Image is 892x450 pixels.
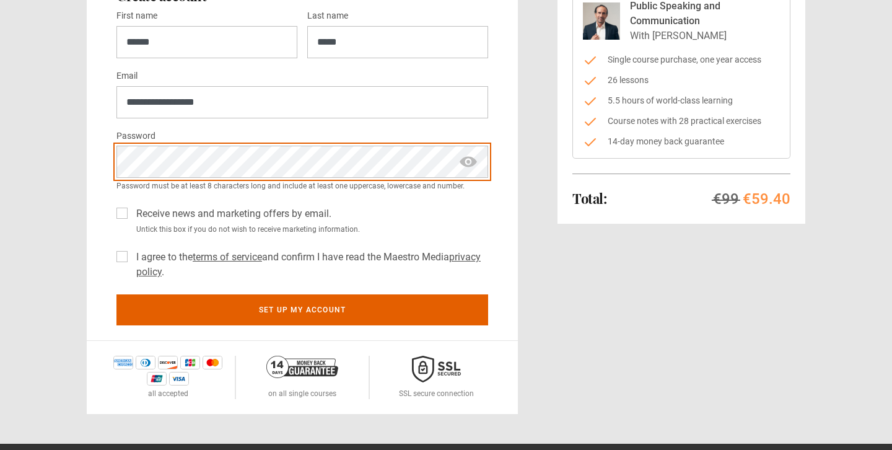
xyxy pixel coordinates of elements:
[116,129,155,144] label: Password
[116,180,488,192] small: Password must be at least 8 characters long and include at least one uppercase, lowercase and num...
[148,388,188,399] p: all accepted
[147,372,167,386] img: unionpay
[193,251,262,263] a: terms of service
[136,356,155,369] img: diners
[113,356,133,369] img: amex
[583,115,780,128] li: Course notes with 28 practical exercises
[116,294,488,325] button: Set up my account
[583,53,780,66] li: Single course purchase, one year access
[131,250,488,280] label: I agree to the and confirm I have read the Maestro Media .
[583,135,780,148] li: 14-day money back guarantee
[169,372,189,386] img: visa
[713,190,739,208] span: €99
[131,206,331,221] label: Receive news and marketing offers by email.
[743,190,790,208] span: €59.40
[131,224,488,235] small: Untick this box if you do not wish to receive marketing information.
[203,356,222,369] img: mastercard
[116,9,157,24] label: First name
[268,388,336,399] p: on all single courses
[266,356,338,378] img: 14-day-money-back-guarantee-42d24aedb5115c0ff13b.png
[180,356,200,369] img: jcb
[307,9,348,24] label: Last name
[116,69,138,84] label: Email
[630,29,780,43] p: With [PERSON_NAME]
[583,74,780,87] li: 26 lessons
[583,94,780,107] li: 5.5 hours of world-class learning
[572,191,606,206] h2: Total:
[399,388,474,399] p: SSL secure connection
[158,356,178,369] img: discover
[458,146,478,178] span: show password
